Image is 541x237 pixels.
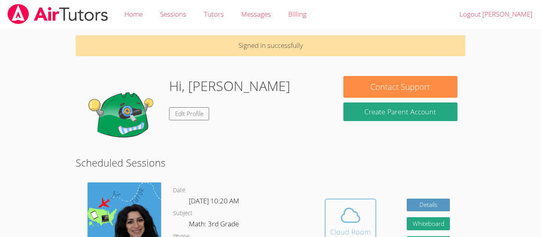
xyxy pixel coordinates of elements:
[343,102,457,121] button: Create Parent Account
[7,4,109,24] img: airtutors_banner-c4298cdbf04f3fff15de1276eac7730deb9818008684d7c2e4769d2f7ddbe033.png
[343,76,457,98] button: Contact Support
[407,199,450,212] a: Details
[241,9,271,19] span: Messages
[169,107,210,120] a: Edit Profile
[76,35,465,56] p: Signed in successfully
[173,209,192,218] dt: Subject
[169,76,290,96] h1: Hi, [PERSON_NAME]
[84,76,163,155] img: default.png
[407,217,450,230] button: Whiteboard
[76,155,465,170] h2: Scheduled Sessions
[189,196,239,205] span: [DATE] 10:20 AM
[173,186,185,195] dt: Date
[189,218,240,232] dd: Math: 3rd Grade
